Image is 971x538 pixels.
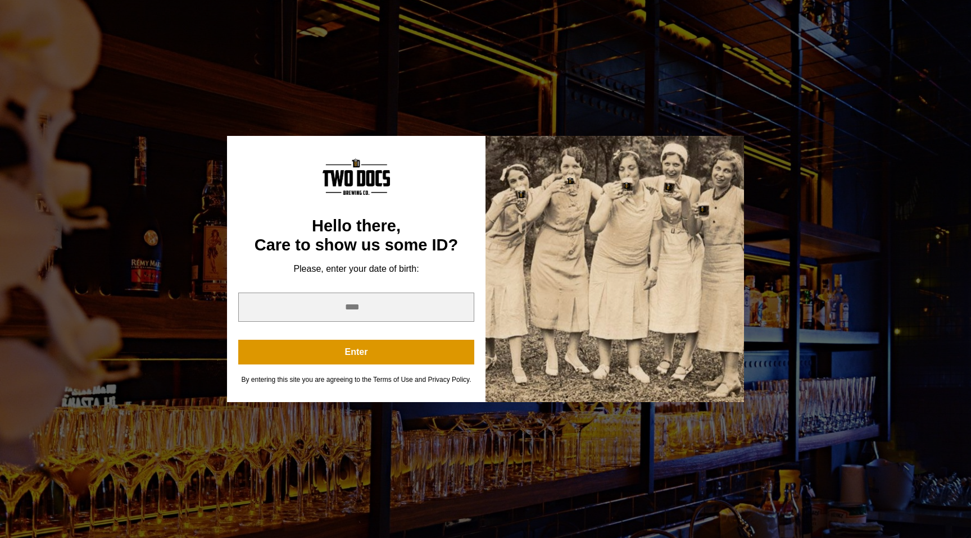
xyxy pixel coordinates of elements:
div: Please, enter your date of birth: [238,263,474,275]
button: Enter [238,340,474,364]
img: Content Logo [323,158,390,195]
input: year [238,293,474,322]
div: By entering this site you are agreeing to the Terms of Use and Privacy Policy. [238,376,474,384]
div: Hello there, Care to show us some ID? [238,217,474,254]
